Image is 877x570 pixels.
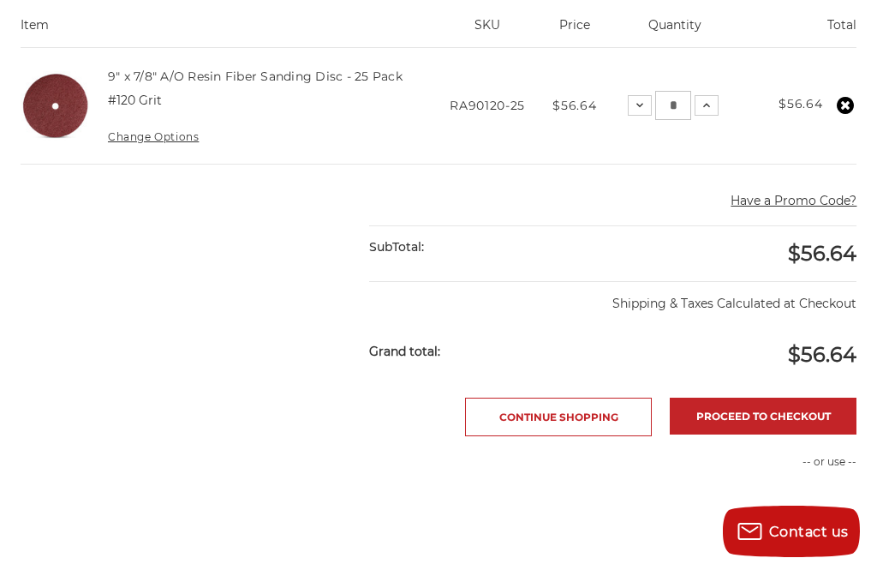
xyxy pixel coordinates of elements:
[606,16,743,47] th: Quantity
[670,398,856,435] a: Proceed to checkout
[542,16,606,47] th: Price
[433,16,542,47] th: SKU
[369,281,857,313] p: Shipping & Taxes Calculated at Checkout
[465,398,652,436] a: Continue Shopping
[108,92,162,110] dd: #120 Grit
[642,488,856,522] iframe: PayPal-paypal
[21,71,90,141] img: 9" x 7/8" Aluminum Oxide Resin Fiber Disc
[642,454,856,470] p: -- or use --
[743,16,856,47] th: Total
[788,241,856,266] span: $56.64
[731,192,856,210] button: Have a Promo Code?
[642,531,856,565] iframe: PayPal-paylater
[723,506,860,557] button: Contact us
[21,16,433,47] th: Item
[108,130,199,143] a: Change Options
[369,344,440,359] strong: Grand total:
[788,342,856,367] span: $56.64
[108,69,403,84] a: 9" x 7/8" A/O Resin Fiber Sanding Disc - 25 Pack
[779,96,822,111] strong: $56.64
[655,91,691,120] input: 9" x 7/8" A/O Resin Fiber Sanding Disc - 25 Pack Quantity:
[369,226,613,268] div: SubTotal:
[769,524,849,540] span: Contact us
[450,98,525,113] span: RA90120-25
[552,98,596,113] span: $56.64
